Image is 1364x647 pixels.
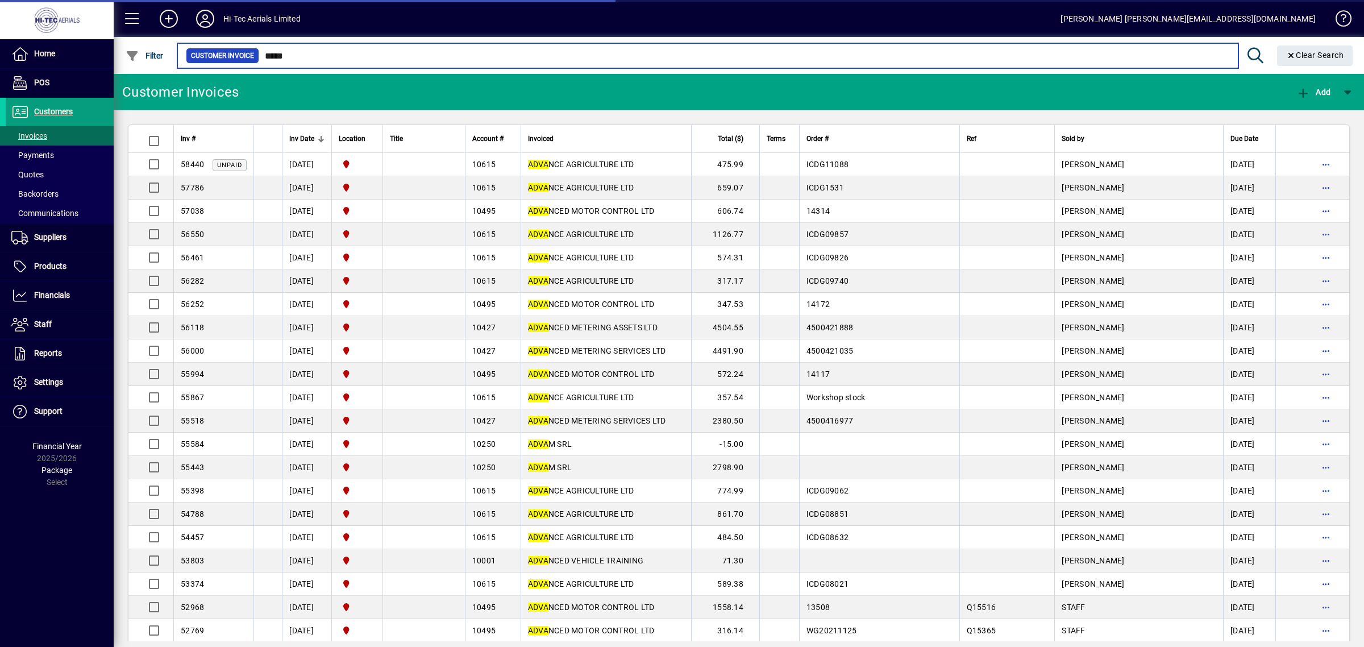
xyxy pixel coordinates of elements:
button: Filter [123,45,167,66]
td: 574.31 [691,246,759,269]
td: [DATE] [282,619,331,642]
span: HI-TEC AERIALS LTD [339,414,376,427]
button: Profile [187,9,223,29]
button: More options [1317,388,1335,407]
span: NCE AGRICULTURE LTD [528,183,634,192]
button: More options [1317,598,1335,616]
button: More options [1317,458,1335,476]
div: [PERSON_NAME] [PERSON_NAME][EMAIL_ADDRESS][DOMAIN_NAME] [1061,10,1316,28]
span: Package [41,466,72,475]
span: [PERSON_NAME] [1062,439,1124,449]
span: Communications [11,209,78,218]
span: [PERSON_NAME] [1062,323,1124,332]
td: [DATE] [1223,433,1275,456]
td: [DATE] [282,153,331,176]
em: ADVA [528,439,548,449]
button: More options [1317,482,1335,500]
span: ICDG1531 [806,183,844,192]
td: [DATE] [1223,596,1275,619]
span: 53803 [181,556,204,565]
span: HI-TEC AERIALS LTD [339,228,376,240]
span: 4500416977 [806,416,854,425]
td: 572.24 [691,363,759,386]
td: [DATE] [282,526,331,549]
span: Backorders [11,189,59,198]
span: Title [390,132,403,145]
td: [DATE] [1223,200,1275,223]
span: [PERSON_NAME] [1062,579,1124,588]
span: NCED MOTOR CONTROL LTD [528,206,655,215]
td: [DATE] [1223,246,1275,269]
td: [DATE] [1223,269,1275,293]
a: Support [6,397,114,426]
span: Customer Invoice [191,50,254,61]
span: [PERSON_NAME] [1062,253,1124,262]
button: More options [1317,225,1335,243]
td: 347.53 [691,293,759,316]
span: 14314 [806,206,830,215]
span: WG20211125 [806,626,857,635]
td: [DATE] [1223,316,1275,339]
span: Staff [34,320,52,329]
button: More options [1317,435,1335,453]
td: [DATE] [282,479,331,503]
span: 56000 [181,346,204,355]
div: Location [339,132,376,145]
span: [PERSON_NAME] [1062,346,1124,355]
span: Settings [34,378,63,387]
button: More options [1317,551,1335,570]
span: 56118 [181,323,204,332]
div: Customer Invoices [122,83,239,101]
span: 54457 [181,533,204,542]
span: 55867 [181,393,204,402]
td: 475.99 [691,153,759,176]
td: -15.00 [691,433,759,456]
span: ICDG11088 [806,160,849,169]
span: 10495 [472,206,496,215]
a: Payments [6,146,114,165]
td: [DATE] [1223,223,1275,246]
button: More options [1317,179,1335,197]
span: [PERSON_NAME] [1062,183,1124,192]
span: [PERSON_NAME] [1062,463,1124,472]
span: Quotes [11,170,44,179]
span: Customers [34,107,73,116]
span: NCED METERING SERVICES LTD [528,416,666,425]
a: Communications [6,204,114,223]
td: 861.70 [691,503,759,526]
em: ADVA [528,206,548,215]
span: Inv # [181,132,196,145]
td: [DATE] [1223,386,1275,409]
span: Ref [967,132,976,145]
span: Suppliers [34,233,66,242]
span: 10495 [472,603,496,612]
span: ICDG08021 [806,579,849,588]
a: Invoices [6,126,114,146]
span: [PERSON_NAME] [1062,276,1124,285]
span: Financials [34,291,70,300]
span: NCE AGRICULTURE LTD [528,579,634,588]
span: HI-TEC AERIALS LTD [339,205,376,217]
a: Products [6,252,114,281]
span: 55443 [181,463,204,472]
span: NCE AGRICULTURE LTD [528,276,634,285]
span: NCED MOTOR CONTROL LTD [528,300,655,309]
span: NCED MOTOR CONTROL LTD [528,370,655,379]
span: HI-TEC AERIALS LTD [339,531,376,544]
span: NCED METERING SERVICES LTD [528,346,666,355]
a: Backorders [6,184,114,204]
span: 10615 [472,509,496,519]
span: 53374 [181,579,204,588]
td: [DATE] [282,363,331,386]
span: 4500421035 [806,346,854,355]
td: [DATE] [282,433,331,456]
span: NCE AGRICULTURE LTD [528,160,634,169]
span: 58440 [181,160,204,169]
span: [PERSON_NAME] [1062,509,1124,519]
span: Location [339,132,365,145]
td: [DATE] [282,293,331,316]
span: Unpaid [217,161,242,169]
td: [DATE] [282,200,331,223]
span: NCED METERING ASSETS LTD [528,323,658,332]
span: NCE AGRICULTURE LTD [528,486,634,495]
